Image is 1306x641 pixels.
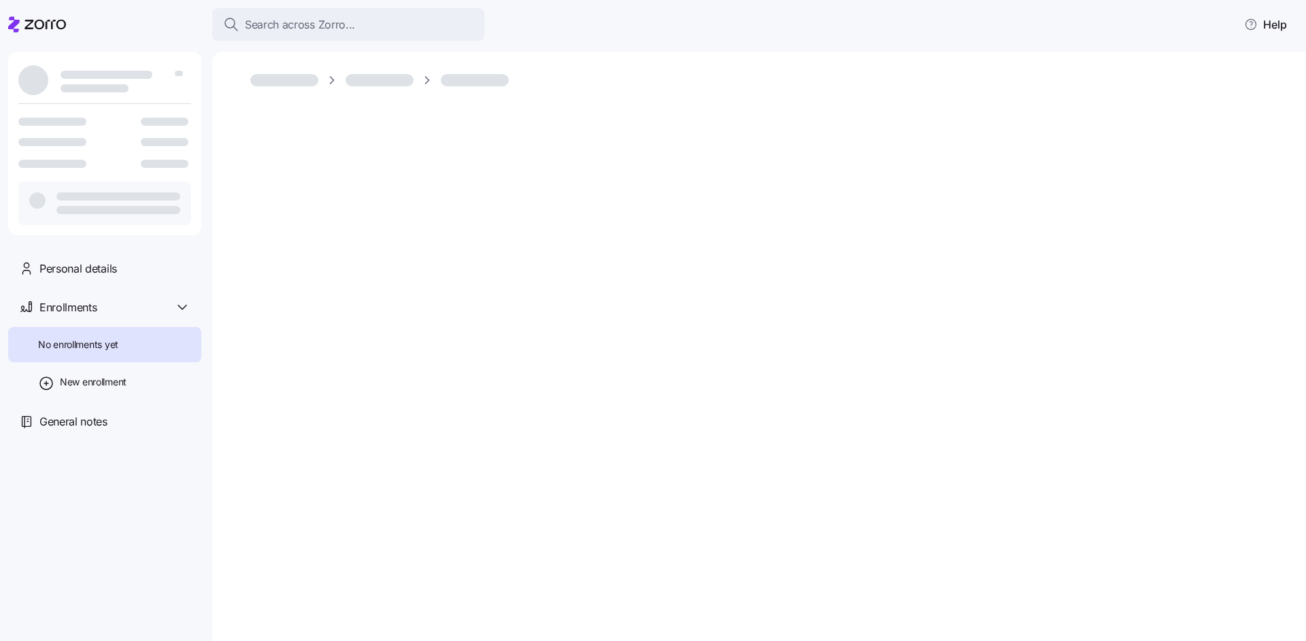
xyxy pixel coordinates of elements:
span: Enrollments [39,299,97,316]
span: Search across Zorro... [245,16,355,33]
span: No enrollments yet [38,338,118,351]
span: Personal details [39,260,117,277]
span: Help [1244,16,1287,33]
button: Help [1233,11,1298,38]
button: Search across Zorro... [212,8,484,41]
span: General notes [39,413,107,430]
span: New enrollment [60,375,127,389]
